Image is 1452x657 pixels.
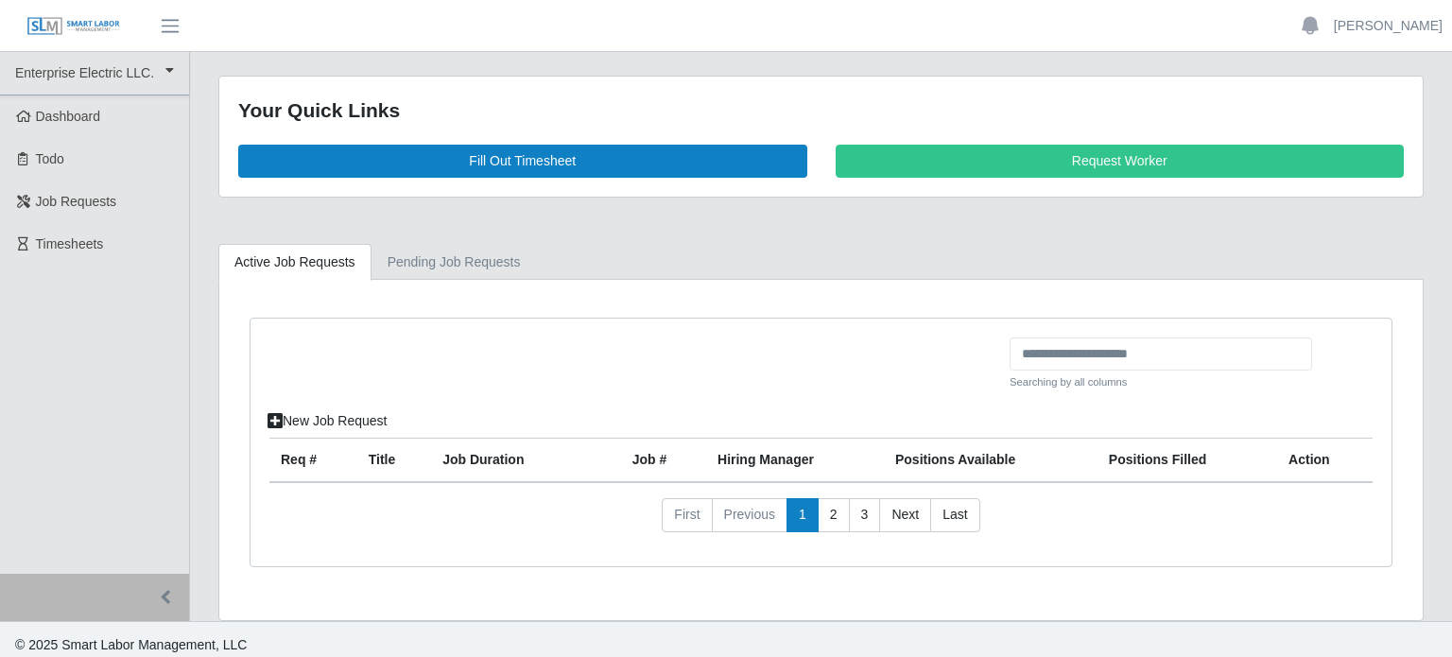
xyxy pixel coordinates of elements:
[26,16,121,37] img: SLM Logo
[1098,439,1277,483] th: Positions Filled
[1010,374,1312,390] small: Searching by all columns
[621,439,706,483] th: Job #
[706,439,884,483] th: Hiring Manager
[786,498,819,532] a: 1
[238,95,1404,126] div: Your Quick Links
[884,439,1098,483] th: Positions Available
[36,109,101,124] span: Dashboard
[15,637,247,652] span: © 2025 Smart Labor Management, LLC
[269,498,1373,547] nav: pagination
[849,498,881,532] a: 3
[836,145,1405,178] a: Request Worker
[1277,439,1373,483] th: Action
[218,244,372,281] a: Active Job Requests
[879,498,931,532] a: Next
[431,439,587,483] th: Job Duration
[357,439,431,483] th: Title
[36,151,64,166] span: Todo
[238,145,807,178] a: Fill Out Timesheet
[372,244,537,281] a: Pending Job Requests
[930,498,979,532] a: Last
[36,194,117,209] span: Job Requests
[255,405,400,438] a: New Job Request
[1334,16,1443,36] a: [PERSON_NAME]
[36,236,104,251] span: Timesheets
[269,439,357,483] th: Req #
[818,498,850,532] a: 2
